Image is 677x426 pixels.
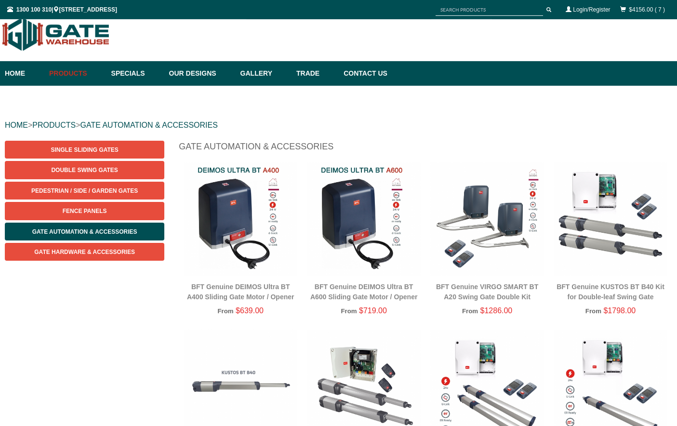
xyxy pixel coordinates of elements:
a: Gate Automation & Accessories [5,223,164,240]
span: From [217,307,233,315]
span: Double Swing Gates [51,167,118,173]
img: BFT Genuine DEIMOS Ultra BT A400 Sliding Gate Motor / Opener - Gate Warehouse [184,162,297,276]
a: GATE AUTOMATION & ACCESSORIES [80,121,217,129]
a: Single Sliding Gates [5,141,164,159]
a: 1300 100 310 [16,6,52,13]
span: $639.00 [236,306,264,315]
a: Fence Panels [5,202,164,220]
a: $4156.00 ( 7 ) [629,6,665,13]
a: Specials [106,61,164,86]
a: Products [44,61,106,86]
span: $1286.00 [480,306,513,315]
span: From [462,307,478,315]
a: Login/Register [573,6,610,13]
a: BFT Genuine VIRGO SMART BT A20 Swing Gate Double Kit [436,283,538,301]
span: Pedestrian / Side / Garden Gates [31,187,138,194]
span: Gate Automation & Accessories [32,228,137,235]
a: Pedestrian / Side / Garden Gates [5,182,164,200]
a: HOME [5,121,28,129]
span: Gate Hardware & Accessories [34,249,135,255]
a: Trade [292,61,339,86]
a: Our Designs [164,61,236,86]
a: Gate Hardware & Accessories [5,243,164,261]
h1: Gate Automation & Accessories [179,141,672,158]
input: SEARCH PRODUCTS [436,4,543,16]
img: BFT Genuine KUSTOS BT B40 Kit for Double-leaf Swing Gate - Gate Warehouse [554,162,667,276]
span: $719.00 [359,306,387,315]
img: BFT Genuine VIRGO SMART BT A20 Swing Gate Double Kit - Gate Warehouse [430,162,544,276]
span: Single Sliding Gates [51,146,118,153]
a: PRODUCTS [32,121,76,129]
span: | [STREET_ADDRESS] [7,6,117,13]
a: Home [5,61,44,86]
img: BFT Genuine DEIMOS Ultra BT A600 Sliding Gate Motor / Opener - Gate Warehouse [307,162,421,276]
a: BFT Genuine DEIMOS Ultra BT A600 Sliding Gate Motor / Opener [310,283,417,301]
a: Double Swing Gates [5,161,164,179]
a: BFT Genuine DEIMOS Ultra BT A400 Sliding Gate Motor / Opener [187,283,294,301]
a: Gallery [236,61,292,86]
div: > > [5,110,672,141]
span: From [341,307,357,315]
a: Contact Us [339,61,387,86]
span: Fence Panels [63,208,107,214]
iframe: LiveChat chat widget [484,168,677,392]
